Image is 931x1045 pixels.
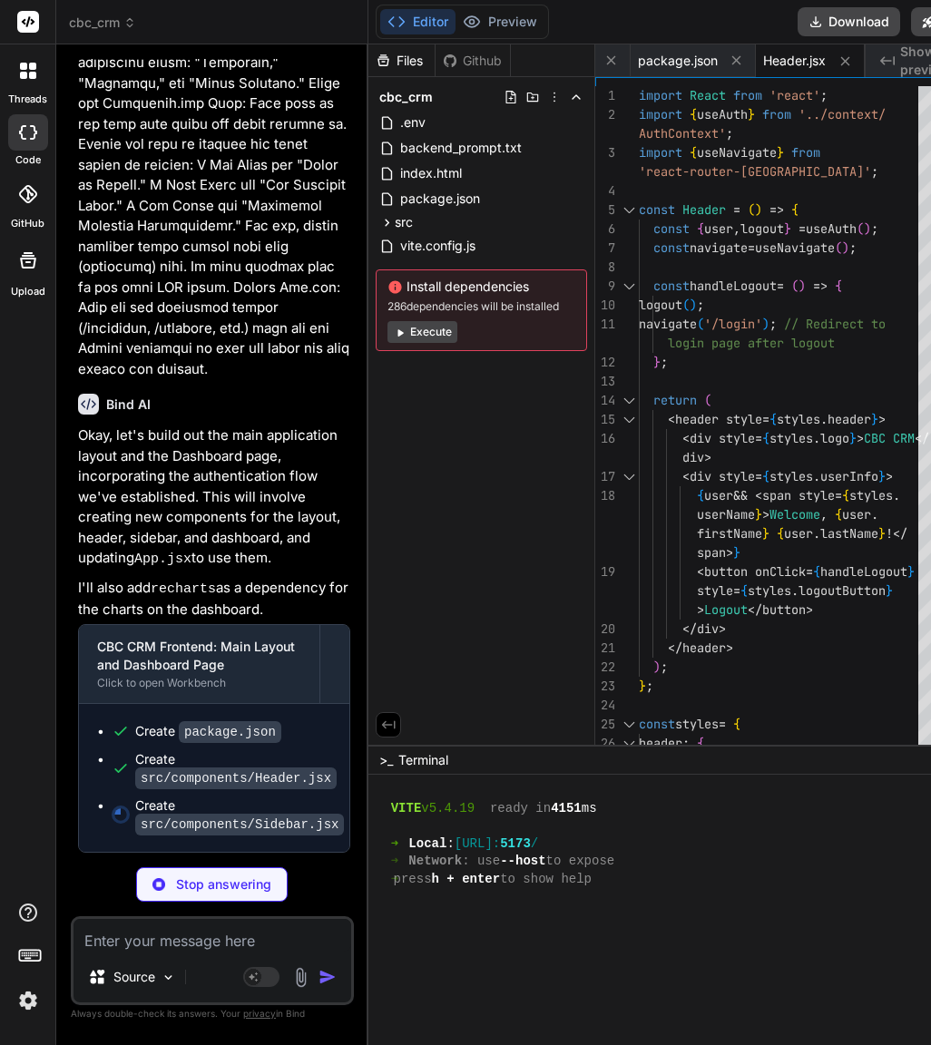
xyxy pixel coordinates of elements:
span: { [690,144,697,161]
div: CBC CRM Frontend: Main Layout and Dashboard Page [97,638,301,674]
span: press [394,871,432,889]
span: user [704,487,733,503]
span: useAuth [697,106,748,122]
span: > [857,430,864,446]
div: 15 [595,410,615,429]
span: { [835,278,842,294]
span: 4151 [551,800,582,818]
div: 4 [595,181,615,200]
span: = [755,430,762,446]
span: ; [697,297,704,313]
div: Create [135,750,337,787]
span: ; [661,659,668,675]
span: { [733,716,740,732]
span: } [871,411,878,427]
div: 17 [595,467,615,486]
span: . [813,468,820,484]
span: > [726,640,733,656]
span: { [697,487,704,503]
span: const [639,716,675,732]
span: useNavigate [697,144,777,161]
span: : [446,835,454,854]
span: } [878,468,886,484]
div: 16 [595,429,615,448]
span: const [653,220,690,237]
span: header style [675,411,762,427]
span: const [639,201,675,218]
span: from [791,144,820,161]
span: } [878,525,886,542]
span: user [842,506,871,522]
div: Click to collapse the range. [617,200,641,220]
span: .env [398,112,427,133]
span: </ [915,430,929,446]
span: } [639,678,646,694]
span: { [791,201,799,218]
span: logoutButton [799,582,886,599]
div: Click to open Workbench [97,676,301,690]
span: } [733,544,740,561]
span: : use [462,853,500,871]
span: = [733,582,740,599]
span: ; [871,163,878,180]
span: { [813,563,820,580]
div: Create [135,796,344,834]
span: ; [820,87,828,103]
span: } [653,354,661,370]
span: ( [748,201,755,218]
span: = [719,716,726,732]
span: VITE [391,800,422,818]
span: userInfo [820,468,878,484]
div: 22 [595,658,615,677]
span: => [813,278,828,294]
code: src/components/Header.jsx [135,767,337,789]
span: vite.config.js [398,235,477,257]
span: span [697,544,726,561]
span: } [748,106,755,122]
span: 'react-router-[GEOGRAPHIC_DATA]' [639,163,871,180]
div: Click to collapse the range. [617,391,641,410]
span: AuthContext' [639,125,726,142]
span: < [682,430,690,446]
div: 23 [595,677,615,696]
span: </ [682,620,697,637]
span: const [653,239,690,256]
div: 26 [595,734,615,753]
span: ; [661,354,668,370]
span: && [733,487,748,503]
span: } [777,144,784,161]
div: 24 [595,696,615,715]
span: ( [697,316,704,332]
span: ➜ [391,853,394,871]
span: useAuth [806,220,857,237]
span: = [835,487,842,503]
div: Click to collapse the range. [617,277,641,296]
span: < [682,468,690,484]
span: ➜ [391,835,394,854]
button: Download [798,7,900,36]
span: !</ [886,525,907,542]
span: privacy [243,1008,276,1019]
button: Execute [387,321,457,343]
span: Header [682,201,726,218]
span: ; [849,239,857,256]
span: } [907,563,915,580]
span: user [784,525,813,542]
span: backend_prompt.txt [398,137,524,159]
span: < [697,563,704,580]
span: </ [748,601,762,618]
span: package.json [398,188,482,210]
div: Create [135,722,281,741]
div: 6 [595,220,615,239]
span: header [682,640,726,656]
p: Stop answering [176,875,271,894]
div: 7 [595,239,615,258]
span: . [813,525,820,542]
span: => [769,201,784,218]
span: Network [408,853,462,871]
code: package.json [179,721,281,743]
span: div style [690,430,755,446]
span: header [639,735,682,751]
span: } [849,430,857,446]
label: code [15,152,41,168]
